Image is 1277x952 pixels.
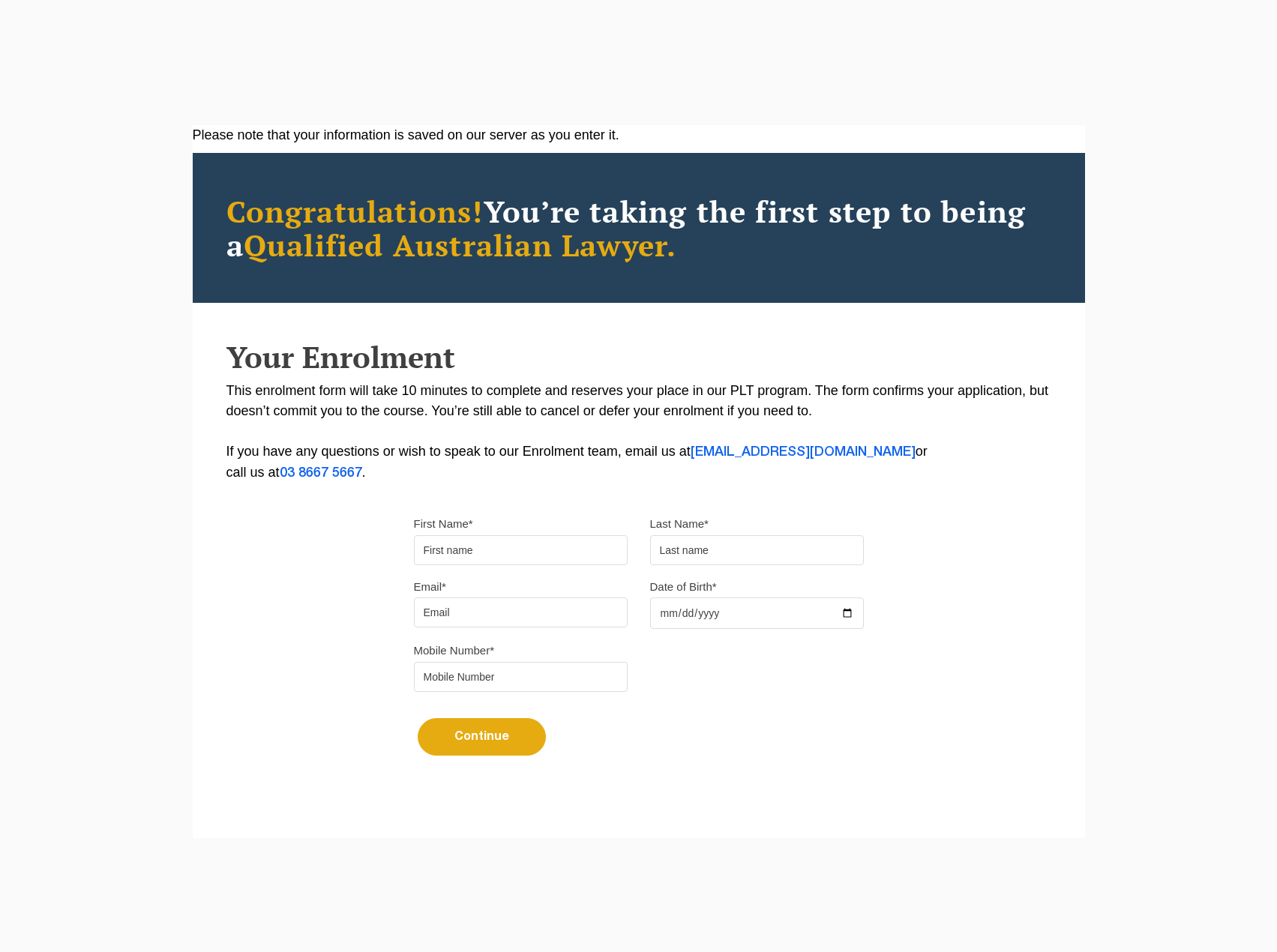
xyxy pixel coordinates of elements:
label: Mobile Number* [414,643,495,658]
a: 03 8667 5667 [280,467,362,479]
div: Please note that your information is saved on our server as you enter it. [193,125,1085,145]
span: Qualified Australian Lawyer. [244,225,677,265]
button: Continue [418,718,546,756]
a: [EMAIL_ADDRESS][DOMAIN_NAME] [691,446,916,458]
input: Email [414,597,628,627]
h2: Your Enrolment [226,340,1051,373]
input: First name [414,535,628,565]
p: This enrolment form will take 10 minutes to complete and reserves your place in our PLT program. ... [226,381,1051,483]
label: Date of Birth* [650,579,717,594]
span: Congratulations! [226,191,484,231]
label: First Name* [414,516,473,531]
label: Email* [414,579,446,594]
input: Mobile Number [414,662,628,692]
h2: You’re taking the first step to being a [226,194,1051,262]
input: Last name [650,535,864,565]
label: Last Name* [650,516,709,531]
